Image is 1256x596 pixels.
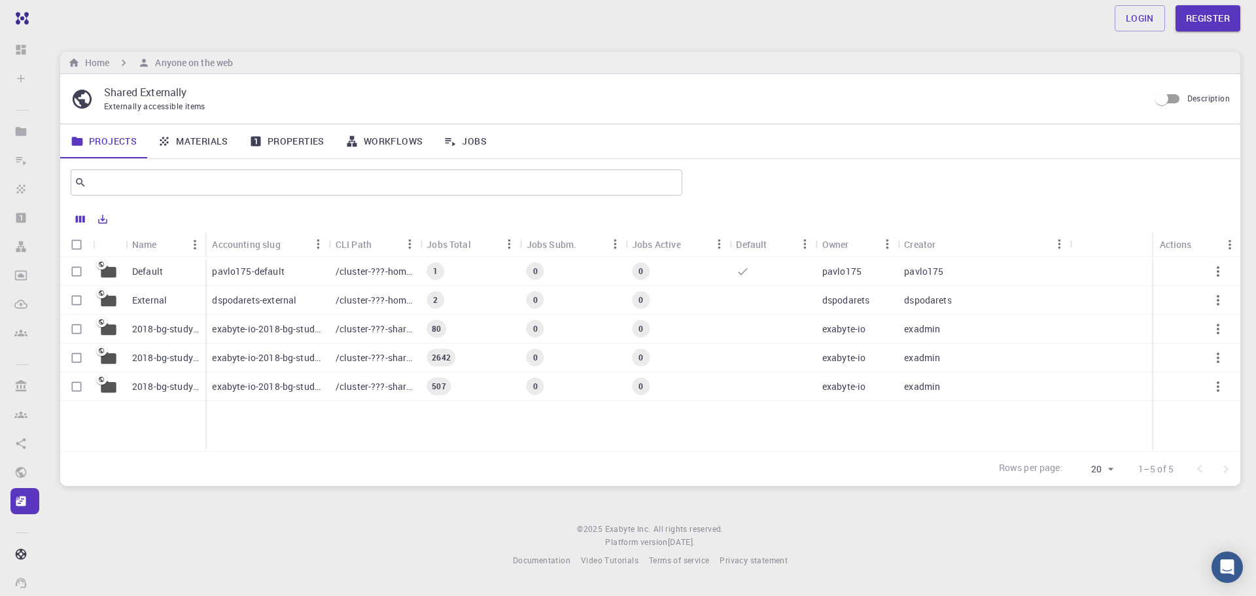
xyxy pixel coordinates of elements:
[632,232,681,257] div: Jobs Active
[999,461,1063,476] p: Rows per page:
[633,294,648,306] span: 0
[336,232,372,257] div: CLI Path
[720,555,788,565] span: Privacy statement
[132,351,199,364] p: 2018-bg-study-phase-III
[1138,463,1174,476] p: 1–5 of 5
[605,536,667,549] span: Platform version
[729,232,815,257] div: Default
[104,101,205,111] span: Externally accessible items
[1160,232,1192,257] div: Actions
[795,234,816,254] button: Menu
[205,232,328,257] div: Accounting slug
[1049,234,1070,254] button: Menu
[822,351,866,364] p: exabyte-io
[212,380,322,393] p: exabyte-io-2018-bg-study-phase-i
[605,523,651,534] span: Exabyte Inc.
[126,232,205,257] div: Name
[147,124,239,158] a: Materials
[80,56,109,70] h6: Home
[520,232,625,257] div: Jobs Subm.
[528,266,543,277] span: 0
[935,234,956,254] button: Sort
[904,323,940,336] p: exadmin
[581,554,638,567] a: Video Tutorials
[433,124,497,158] a: Jobs
[428,294,443,306] span: 2
[1153,232,1240,257] div: Actions
[93,232,126,257] div: Icon
[499,234,520,254] button: Menu
[157,234,178,255] button: Sort
[329,232,420,257] div: CLI Path
[513,554,570,567] a: Documentation
[427,323,446,334] span: 80
[1219,234,1240,255] button: Menu
[633,381,648,392] span: 0
[132,232,157,257] div: Name
[654,523,724,536] span: All rights reserved.
[239,124,335,158] a: Properties
[132,323,199,336] p: 2018-bg-study-phase-i-ph
[184,234,205,255] button: Menu
[69,209,92,230] button: Columns
[668,536,695,547] span: [DATE] .
[708,234,729,254] button: Menu
[877,234,898,254] button: Menu
[904,351,940,364] p: exadmin
[427,232,471,257] div: Jobs Total
[822,380,866,393] p: exabyte-io
[104,84,1139,100] p: Shared Externally
[427,381,451,392] span: 507
[60,124,147,158] a: Projects
[633,266,648,277] span: 0
[150,56,233,70] h6: Anyone on the web
[649,554,709,567] a: Terms of service
[212,232,280,257] div: Accounting slug
[420,232,519,257] div: Jobs Total
[904,380,940,393] p: exadmin
[1068,460,1117,479] div: 20
[633,323,648,334] span: 0
[336,265,413,278] p: /cluster-???-home/pavlo175/pavlo175-default
[212,351,322,364] p: exabyte-io-2018-bg-study-phase-iii
[904,265,943,278] p: pavlo175
[528,323,543,334] span: 0
[65,56,235,70] nav: breadcrumb
[10,12,29,25] img: logo
[577,523,604,536] span: © 2025
[335,124,434,158] a: Workflows
[849,234,870,254] button: Sort
[1115,5,1165,31] a: Login
[822,323,866,336] p: exabyte-io
[904,294,952,307] p: dspodarets
[336,380,413,393] p: /cluster-???-share/groups/exabyte-io/exabyte-io-2018-bg-study-phase-i
[822,232,849,257] div: Owner
[1187,93,1230,103] span: Description
[581,555,638,565] span: Video Tutorials
[720,554,788,567] a: Privacy statement
[528,352,543,363] span: 0
[132,380,199,393] p: 2018-bg-study-phase-I
[822,265,862,278] p: pavlo175
[513,555,570,565] span: Documentation
[528,294,543,306] span: 0
[528,381,543,392] span: 0
[816,232,898,257] div: Owner
[92,209,114,230] button: Export
[212,265,284,278] p: pavlo175-default
[1212,552,1243,583] div: Open Intercom Messenger
[736,232,767,257] div: Default
[427,352,456,363] span: 2642
[132,294,167,307] p: External
[898,232,1070,257] div: Creator
[212,294,296,307] p: dspodarets-external
[399,234,420,254] button: Menu
[605,523,651,536] a: Exabyte Inc.
[132,265,163,278] p: Default
[212,323,322,336] p: exabyte-io-2018-bg-study-phase-i-ph
[904,232,935,257] div: Creator
[649,555,709,565] span: Terms of service
[336,294,413,307] p: /cluster-???-home/dspodarets/dspodarets-external
[633,352,648,363] span: 0
[668,536,695,549] a: [DATE].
